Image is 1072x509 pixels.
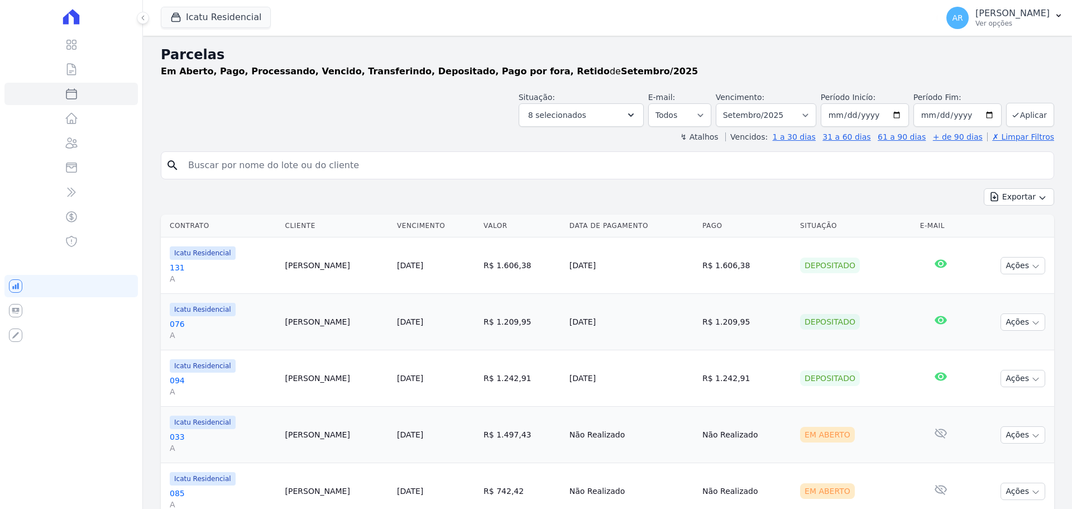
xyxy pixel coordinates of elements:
th: Situação [796,215,916,237]
a: [DATE] [397,487,423,496]
span: A [170,273,276,284]
strong: Em Aberto, Pago, Processando, Vencido, Transferindo, Depositado, Pago por fora, Retido [161,66,610,77]
button: Exportar [984,188,1054,206]
p: de [161,65,698,78]
a: 033A [170,431,276,454]
td: Não Realizado [698,407,796,463]
label: E-mail: [648,93,676,102]
td: R$ 1.209,95 [698,294,796,350]
label: ↯ Atalhos [680,132,718,141]
a: 1 a 30 dias [773,132,816,141]
th: Pago [698,215,796,237]
span: AR [952,14,963,22]
a: 31 a 60 dias [822,132,870,141]
a: [DATE] [397,430,423,439]
div: Em Aberto [800,483,855,499]
span: 8 selecionados [528,108,586,122]
span: Icatu Residencial [170,246,236,260]
span: A [170,443,276,454]
td: R$ 1.497,43 [479,407,565,463]
span: A [170,386,276,397]
span: Icatu Residencial [170,359,236,373]
button: 8 selecionados [519,103,644,127]
a: 131A [170,262,276,284]
td: [PERSON_NAME] [281,350,393,407]
button: Ações [1001,426,1045,444]
a: 094A [170,375,276,397]
td: R$ 1.242,91 [479,350,565,407]
td: [DATE] [565,294,698,350]
a: 61 a 90 dias [878,132,926,141]
td: Não Realizado [565,407,698,463]
button: Ações [1001,483,1045,500]
td: [PERSON_NAME] [281,294,393,350]
span: Icatu Residencial [170,416,236,429]
button: Aplicar [1006,103,1054,127]
th: Valor [479,215,565,237]
label: Período Fim: [913,92,1002,103]
button: Ações [1001,313,1045,331]
p: Ver opções [975,19,1050,28]
td: [DATE] [565,350,698,407]
p: [PERSON_NAME] [975,8,1050,19]
td: [PERSON_NAME] [281,407,393,463]
td: R$ 1.209,95 [479,294,565,350]
th: Contrato [161,215,281,237]
th: Vencimento [393,215,479,237]
h2: Parcelas [161,45,1054,65]
span: Icatu Residencial [170,472,236,486]
td: [PERSON_NAME] [281,237,393,294]
a: + de 90 dias [933,132,983,141]
div: Depositado [800,314,860,330]
input: Buscar por nome do lote ou do cliente [181,154,1049,177]
button: Ações [1001,257,1045,274]
span: A [170,330,276,341]
a: [DATE] [397,261,423,270]
label: Vencidos: [725,132,768,141]
a: [DATE] [397,317,423,326]
th: Cliente [281,215,393,237]
strong: Setembro/2025 [621,66,698,77]
td: R$ 1.242,91 [698,350,796,407]
div: Depositado [800,370,860,386]
button: AR [PERSON_NAME] Ver opções [937,2,1072,34]
label: Situação: [519,93,555,102]
button: Icatu Residencial [161,7,271,28]
label: Período Inicío: [821,93,875,102]
div: Em Aberto [800,427,855,443]
span: Icatu Residencial [170,303,236,316]
button: Ações [1001,370,1045,387]
label: Vencimento: [716,93,764,102]
i: search [166,159,179,172]
td: R$ 1.606,38 [698,237,796,294]
td: R$ 1.606,38 [479,237,565,294]
div: Depositado [800,258,860,273]
a: [DATE] [397,374,423,383]
a: 076A [170,318,276,341]
th: E-mail [916,215,966,237]
a: ✗ Limpar Filtros [987,132,1054,141]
